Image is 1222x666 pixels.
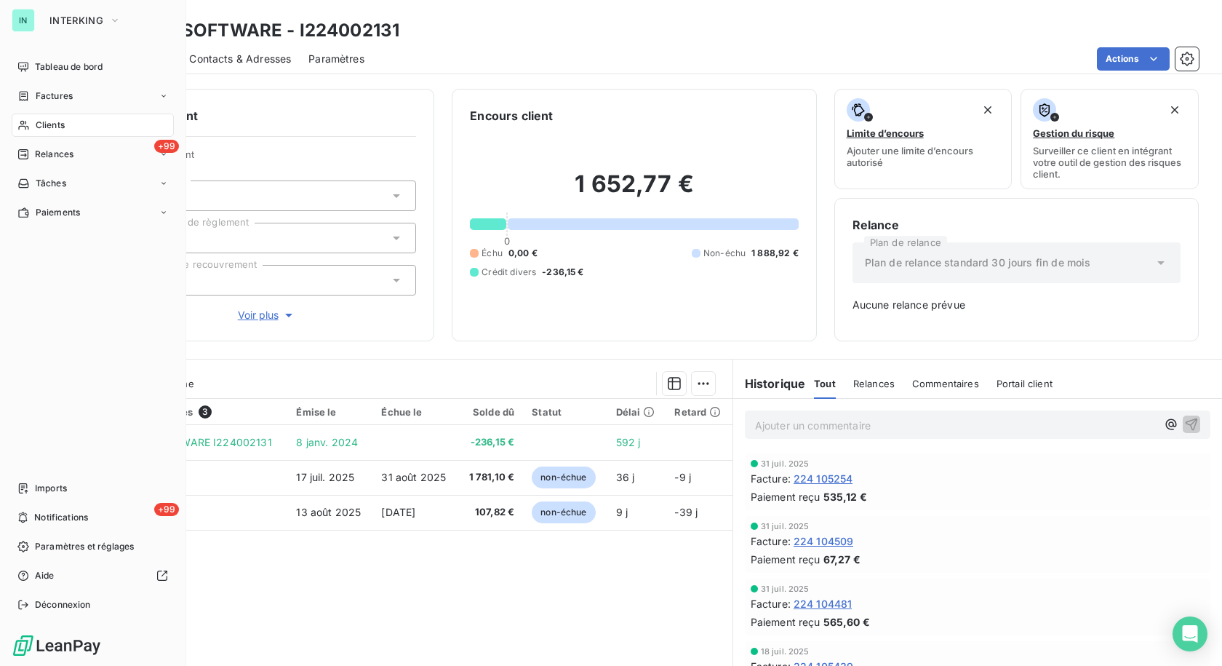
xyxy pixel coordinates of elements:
button: Gestion du risqueSurveiller ce client en intégrant votre outil de gestion des risques client. [1021,89,1199,189]
span: -9 j [674,471,691,483]
span: 1 781,10 € [466,470,514,485]
span: Paiement reçu [751,614,820,630]
span: 18 juil. 2025 [761,647,810,656]
span: Paiement reçu [751,489,820,504]
span: 3 [199,405,212,419]
span: [DATE] [381,506,415,518]
span: 36 j [616,471,635,483]
span: Paiements [36,206,80,219]
div: Échue le [381,406,449,418]
div: Émise le [296,406,364,418]
span: -236,15 € [466,435,514,450]
div: Pièces comptables [102,405,279,419]
span: Échu [482,247,503,260]
span: Paramètres [308,52,364,66]
span: Tâches [36,177,66,190]
h3: TIIME SOFTWARE - I224002131 [128,17,399,44]
span: 107,82 € [466,505,514,520]
a: Imports [12,477,174,500]
span: 9 j [616,506,628,518]
span: Gestion du risque [1033,127,1114,139]
span: Aucune relance prévue [852,298,1181,312]
h2: 1 652,77 € [470,170,798,213]
span: 0,00 € [508,247,538,260]
span: Factures [36,90,73,103]
a: Factures [12,84,174,108]
span: non-échue [532,502,595,523]
span: Tableau de bord [35,60,103,74]
span: Facture : [751,534,791,549]
span: 13 août 2025 [296,506,361,518]
span: Facture : [751,471,791,486]
span: 565,60 € [823,614,870,630]
span: Limite d’encours [847,127,924,139]
span: Relances [853,378,895,389]
button: Actions [1097,47,1170,71]
div: Statut [532,406,599,418]
div: Open Intercom Messenger [1173,617,1207,651]
span: Relances [35,148,73,161]
span: VIR TIIME SOFTWARE I224002131 [102,436,271,448]
span: Crédit divers [482,266,536,279]
a: Tâches [12,172,174,195]
span: non-échue [532,467,595,488]
span: Déconnexion [35,598,91,611]
span: Non-échu [703,247,746,260]
span: 535,12 € [823,489,867,504]
span: Commentaires [912,378,979,389]
span: Plan de relance standard 30 jours fin de mois [865,255,1091,270]
span: 224 104509 [794,534,854,549]
div: IN [12,9,35,32]
span: Contacts & Adresses [189,52,291,66]
a: Paiements [12,201,174,224]
span: -236,15 € [542,266,583,279]
span: Paramètres et réglages [35,540,134,553]
a: +99Relances [12,143,174,166]
span: 0 [504,235,510,247]
h6: Relance [852,216,1181,234]
span: Clients [36,119,65,132]
div: Délai [616,406,658,418]
span: 31 juil. 2025 [761,459,810,468]
span: 592 j [616,436,641,448]
span: 8 janv. 2024 [296,436,358,448]
span: 224 104481 [794,596,852,611]
span: Notifications [34,511,88,524]
span: Propriétés Client [117,148,416,169]
span: 224 105254 [794,471,853,486]
span: -39 j [674,506,698,518]
a: Tableau de bord [12,55,174,79]
a: Aide [12,564,174,587]
a: Clients [12,114,174,137]
span: INTERKING [49,15,103,26]
span: 67,27 € [823,552,860,567]
span: Voir plus [238,308,296,322]
span: 31 août 2025 [381,471,446,483]
span: 31 juil. 2025 [761,522,810,531]
div: Retard [674,406,723,418]
span: Facture : [751,596,791,611]
button: Voir plus [117,307,416,323]
span: Surveiller ce client en intégrant votre outil de gestion des risques client. [1033,145,1186,180]
span: 1 888,92 € [751,247,799,260]
span: Paiement reçu [751,552,820,567]
div: Solde dû [466,406,514,418]
span: Ajouter une limite d’encours autorisé [847,145,1000,168]
h6: Encours client [470,107,553,124]
span: Tout [814,378,836,389]
span: 17 juil. 2025 [296,471,354,483]
h6: Informations client [88,107,416,124]
span: Portail client [997,378,1053,389]
a: Paramètres et réglages [12,535,174,558]
button: Limite d’encoursAjouter une limite d’encours autorisé [834,89,1013,189]
span: 31 juil. 2025 [761,584,810,593]
span: +99 [154,140,179,153]
img: Logo LeanPay [12,634,102,657]
h6: Historique [733,375,806,392]
span: Aide [35,569,55,582]
span: +99 [154,503,179,516]
span: Imports [35,482,67,495]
